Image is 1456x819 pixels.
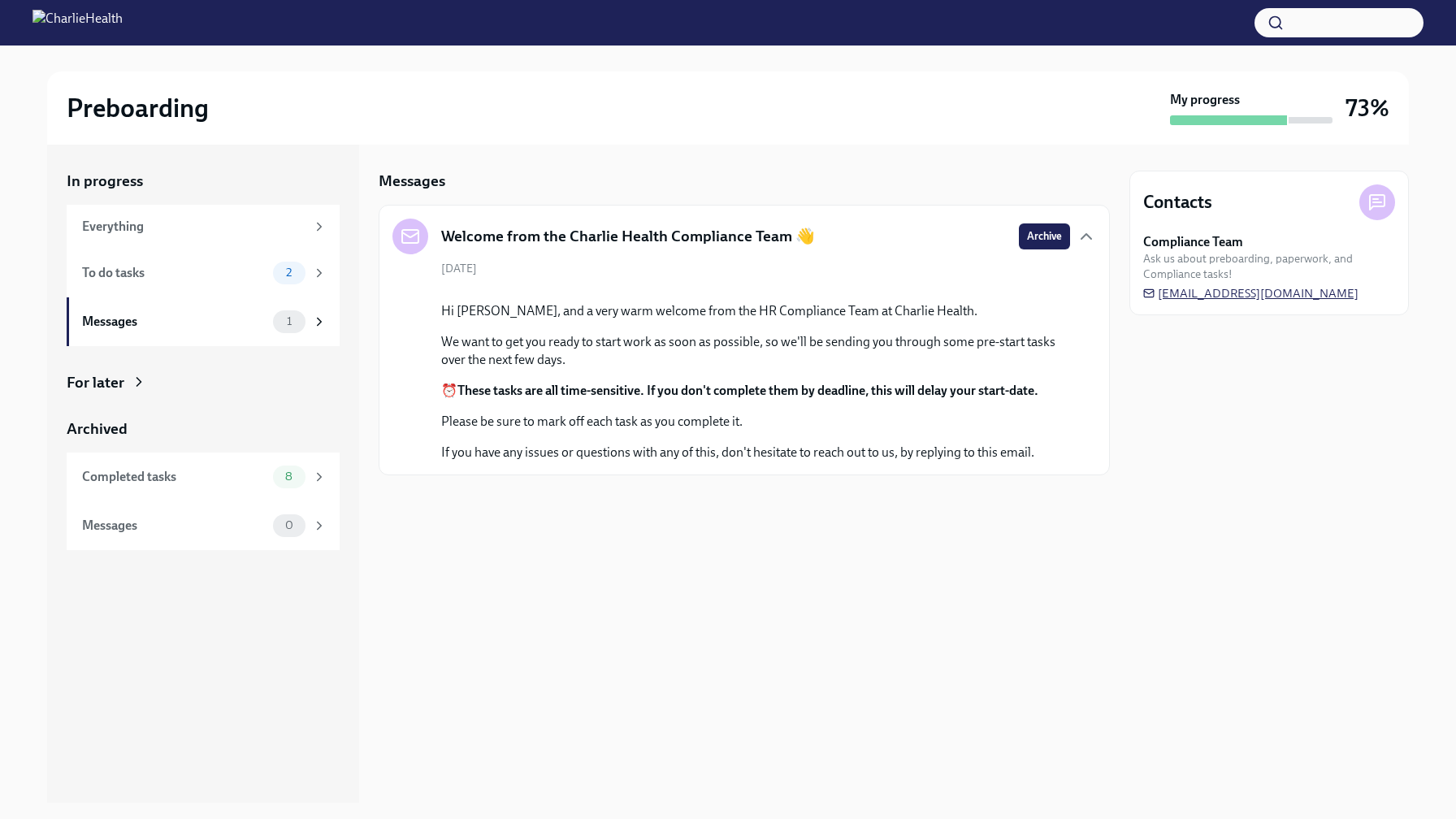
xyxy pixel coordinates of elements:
[1345,93,1389,123] h3: 73%
[67,297,340,346] a: Messages1
[82,313,266,331] div: Messages
[441,261,477,276] span: [DATE]
[1143,190,1212,214] h4: Contacts
[82,468,266,486] div: Completed tasks
[1143,233,1243,251] strong: Compliance Team
[275,519,303,531] span: 0
[67,92,209,124] h2: Preboarding
[441,333,1070,369] p: We want to get you ready to start work as soon as possible, so we'll be sending you through some ...
[82,218,305,236] div: Everything
[67,418,340,440] a: Archived
[379,171,445,192] h5: Messages
[67,205,340,249] a: Everything
[67,501,340,550] a: Messages0
[441,413,1070,431] p: Please be sure to mark off each task as you complete it.
[82,264,266,282] div: To do tasks
[276,266,301,279] span: 2
[441,382,1070,400] p: ⏰
[457,383,1038,398] strong: These tasks are all time-sensitive. If you don't complete them by deadline, this will delay your ...
[441,226,815,247] h5: Welcome from the Charlie Health Compliance Team 👋
[441,444,1070,461] p: If you have any issues or questions with any of this, don't hesitate to reach out to us, by reply...
[82,517,266,535] div: Messages
[67,372,340,393] a: For later
[1019,223,1070,249] button: Archive
[32,10,123,36] img: CharlieHealth
[67,249,340,297] a: To do tasks2
[67,372,124,393] div: For later
[67,171,340,192] a: In progress
[441,302,1070,320] p: Hi [PERSON_NAME], and a very warm welcome from the HR Compliance Team at Charlie Health.
[1170,91,1240,109] strong: My progress
[275,470,302,483] span: 8
[1027,228,1062,245] span: Archive
[67,453,340,501] a: Completed tasks8
[277,315,301,327] span: 1
[1143,251,1395,282] span: Ask us about preboarding, paperwork, and Compliance tasks!
[1143,285,1358,301] a: [EMAIL_ADDRESS][DOMAIN_NAME]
